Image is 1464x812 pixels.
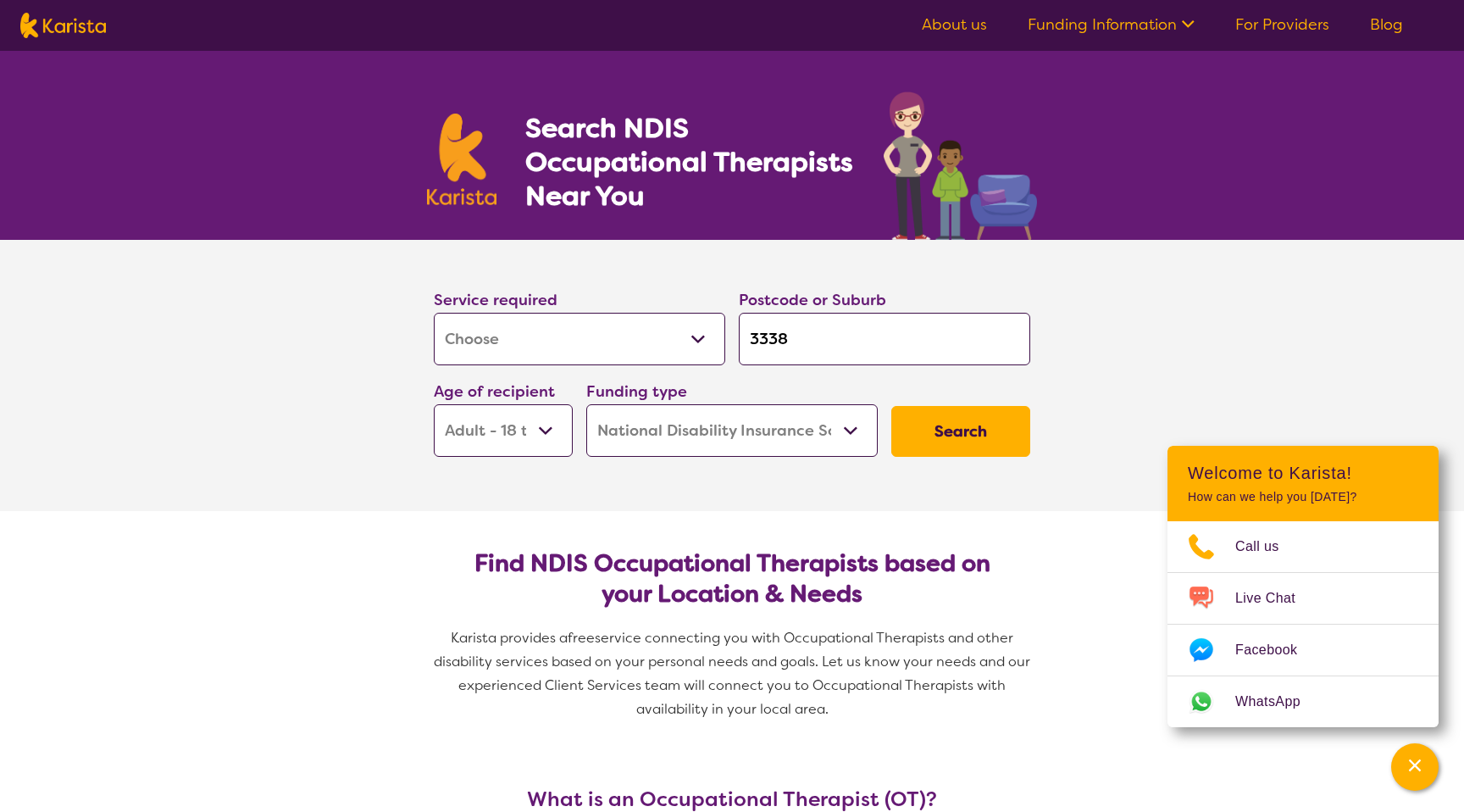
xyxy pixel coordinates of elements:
button: Channel Menu [1391,743,1439,791]
button: Search [891,406,1030,457]
a: Web link opens in a new tab. [1167,676,1439,727]
h2: Find NDIS Occupational Therapists based on your Location & Needs [447,548,1017,609]
span: Call us [1235,534,1300,559]
span: Karista provides a [451,629,568,647]
span: Facebook [1235,637,1317,663]
label: Funding type [586,381,687,402]
label: Age of recipient [434,381,555,402]
div: Channel Menu [1167,446,1439,727]
p: How can we help you [DATE]? [1188,490,1418,504]
h1: Search NDIS Occupational Therapists Near You [525,111,855,213]
img: Karista logo [20,13,106,38]
label: Postcode or Suburb [739,290,886,310]
h2: Welcome to Karista! [1188,463,1418,483]
a: About us [922,14,987,35]
a: For Providers [1235,14,1329,35]
a: Blog [1370,14,1403,35]
a: Funding Information [1028,14,1195,35]
ul: Choose channel [1167,521,1439,727]
span: WhatsApp [1235,689,1321,715]
span: free [568,629,595,647]
img: occupational-therapy [884,92,1037,240]
input: Type [739,313,1030,365]
img: Karista logo [427,114,496,205]
span: Live Chat [1235,586,1316,611]
h3: What is an Occupational Therapist (OT)? [427,787,1037,811]
span: service connecting you with Occupational Therapists and other disability services based on your p... [434,629,1034,718]
label: Service required [434,290,557,310]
